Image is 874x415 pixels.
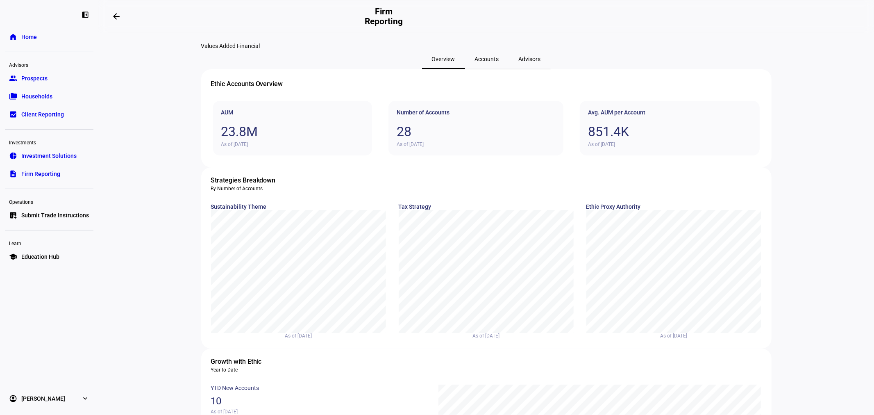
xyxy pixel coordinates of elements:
div: Legend [230,319,367,325]
eth-mat-symbol: folder_copy [9,92,17,100]
span: Investment Solutions [21,152,77,160]
h2: Firm Reporting [360,7,407,26]
div: Growth with Ethic [211,357,762,367]
eth-mat-symbol: list_alt_add [9,211,17,219]
ethic-insight-title: Ethic Proxy Authority [586,203,762,210]
div: 28 [397,124,555,139]
div: Advisors [5,59,93,70]
eth-mat-symbol: left_panel_close [81,11,89,19]
ethic-insight-title: Sustainability Theme [211,203,386,210]
eth-mat-symbol: home [9,33,17,41]
div: chart, 1 series [211,210,386,333]
ethic-insight-as-of-date: As of [DATE] [211,409,427,415]
ethic-insight-title: Number of Accounts [397,109,555,116]
span: Overview [432,56,455,62]
div: Learn [5,237,93,249]
eth-mat-symbol: account_circle [9,394,17,403]
ethic-insight-title: YTD New Accounts [211,385,427,391]
a: descriptionFirm Reporting [5,166,93,182]
eth-mat-symbol: pie_chart [9,152,17,160]
ethic-insight-as-of-date: As of [DATE] [399,333,574,339]
button: Ethic Market Theme - Flagship ESG, Legend item 1 of 6 [230,319,313,324]
button: Active Tax, Legend item 1 of 4 [421,319,450,324]
span: Prospects [21,74,48,82]
span: Advisors [519,56,541,62]
a: pie_chartInvestment Solutions [5,148,93,164]
div: Operations [5,196,93,207]
ethic-insight-as-of-date: As of [DATE] [221,141,364,147]
button: Previous Legend Page [341,320,345,325]
div: Investments [5,136,93,148]
span: Households [21,92,52,100]
a: homeHome [5,29,93,45]
eth-mat-symbol: bid_landscape [9,110,17,119]
mat-icon: arrow_backwards [111,11,121,21]
ethic-insight-as-of-date: As of [DATE] [397,141,555,147]
button: No Tax, Legend item 2 of 4 [457,320,479,325]
eth-mat-symbol: description [9,170,17,178]
div: chart, 1 series [586,210,761,333]
div: Ethic Accounts Overview [211,79,762,89]
span: Home [21,33,37,41]
eth-mat-symbol: expand_more [81,394,89,403]
div: 10 [211,395,427,407]
button: Next Legend Page [362,320,367,325]
div: Year to Date [211,367,762,373]
button: Unassigned, Legend item 4 of 4 [519,320,551,325]
span: [PERSON_NAME] [21,394,65,403]
eth-mat-symbol: school [9,253,17,261]
button: Base Tax, Legend item 3 of 4 [486,320,512,325]
div: 851.4K [588,124,751,139]
a: folder_copyHouseholds [5,88,93,105]
span: Accounts [475,56,499,62]
eth-mat-symbol: group [9,74,17,82]
div: Legend [421,320,551,325]
ethic-insight-as-of-date: As of [DATE] [211,333,386,339]
ethic-insight-as-of-date: As of [DATE] [586,333,762,339]
ethic-insight-title: Tax Strategy [399,203,574,210]
span: Client Reporting [21,110,64,119]
div: Strategies Breakdown [211,176,762,185]
div: By Number of Accounts [211,185,762,192]
span: Firm Reporting [21,170,60,178]
a: groupProspects [5,70,93,87]
ethic-insight-title: AUM [221,109,364,116]
span: Submit Trade Instructions [21,211,89,219]
span: Education Hub [21,253,59,261]
ethic-insight-as-of-date: As of [DATE] [588,141,751,147]
div: Values Added Financial [201,43,772,49]
a: bid_landscapeClient Reporting [5,106,93,123]
ethic-insight-title: Avg. AUM per Account [588,109,751,116]
div: chart, 1 series [399,210,574,333]
div: 23.8M [221,124,364,139]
